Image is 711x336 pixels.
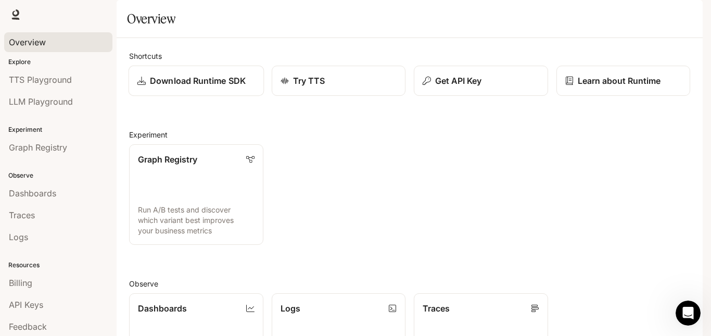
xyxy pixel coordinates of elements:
[414,66,548,96] button: Get API Key
[129,51,690,61] h2: Shortcuts
[293,74,325,87] p: Try TTS
[435,74,481,87] p: Get API Key
[138,205,255,236] p: Run A/B tests and discover which variant best improves your business metrics
[127,8,175,29] h1: Overview
[138,302,187,315] p: Dashboards
[138,153,197,166] p: Graph Registry
[129,129,690,140] h2: Experiment
[272,66,406,96] a: Try TTS
[676,301,701,326] iframe: Intercom live chat
[129,66,264,96] a: Download Runtime SDK
[129,144,263,245] a: Graph RegistryRun A/B tests and discover which variant best improves your business metrics
[556,66,691,96] a: Learn about Runtime
[578,74,661,87] p: Learn about Runtime
[423,302,450,315] p: Traces
[281,302,300,315] p: Logs
[129,278,690,289] h2: Observe
[150,74,246,87] p: Download Runtime SDK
